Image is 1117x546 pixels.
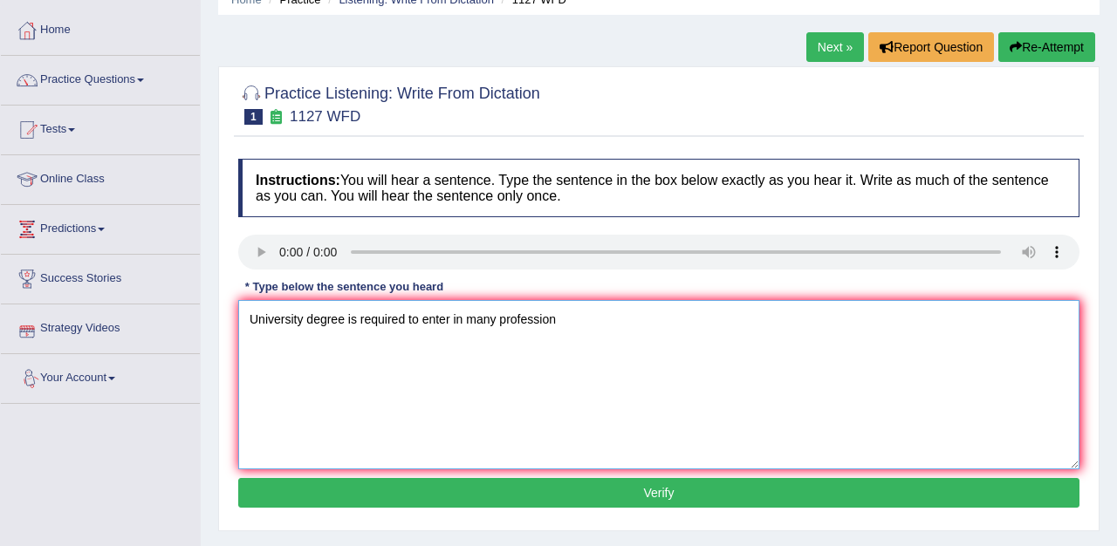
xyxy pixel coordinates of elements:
[290,108,360,125] small: 1127 WFD
[238,278,450,295] div: * Type below the sentence you heard
[1,205,200,249] a: Predictions
[238,81,540,125] h2: Practice Listening: Write From Dictation
[244,109,263,125] span: 1
[1,6,200,50] a: Home
[806,32,864,62] a: Next »
[1,354,200,398] a: Your Account
[267,109,285,126] small: Exam occurring question
[1,304,200,348] a: Strategy Videos
[238,159,1079,217] h4: You will hear a sentence. Type the sentence in the box below exactly as you hear it. Write as muc...
[998,32,1095,62] button: Re-Attempt
[1,155,200,199] a: Online Class
[1,106,200,149] a: Tests
[1,255,200,298] a: Success Stories
[238,478,1079,508] button: Verify
[868,32,994,62] button: Report Question
[256,173,340,188] b: Instructions:
[1,56,200,99] a: Practice Questions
